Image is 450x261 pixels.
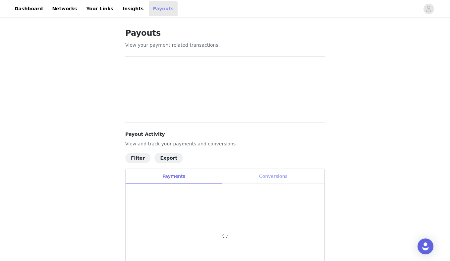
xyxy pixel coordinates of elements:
h4: Payout Activity [125,131,325,138]
p: View your payment related transactions. [125,42,325,49]
a: Insights [119,1,147,16]
a: Networks [48,1,81,16]
div: Conversions [222,169,324,184]
div: Open Intercom Messenger [418,238,433,254]
button: Export [154,153,183,163]
h1: Payouts [125,27,325,39]
div: avatar [425,4,432,14]
a: Your Links [82,1,117,16]
a: Payouts [149,1,178,16]
div: Payments [126,169,222,184]
button: Filter [125,153,150,163]
a: Dashboard [11,1,47,16]
p: View and track your payments and conversions [125,140,325,147]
